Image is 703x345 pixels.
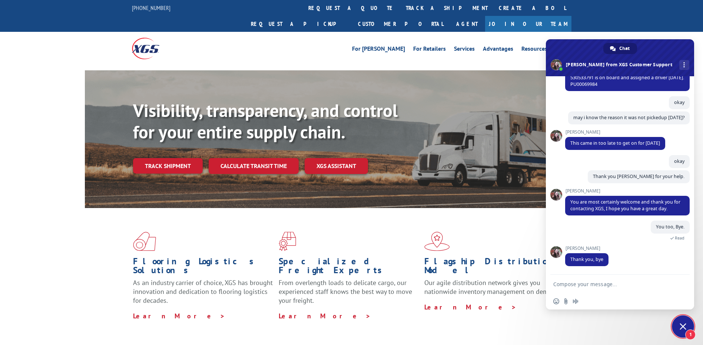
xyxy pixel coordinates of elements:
[679,60,689,70] div: More channels
[565,188,690,194] span: [PERSON_NAME]
[133,158,203,174] a: Track shipment
[672,315,694,338] div: Close chat
[352,46,405,54] a: For [PERSON_NAME]
[565,246,609,251] span: [PERSON_NAME]
[570,140,660,146] span: This came in too late to get on for [DATE]
[279,312,371,320] a: Learn More >
[133,257,273,278] h1: Flooring Logistics Solutions
[563,298,569,304] span: Send a file
[305,158,368,174] a: XGS ASSISTANT
[209,158,299,174] a: Calculate transit time
[352,16,449,32] a: Customer Portal
[685,329,696,340] span: 1
[521,46,547,54] a: Resources
[570,74,684,87] span: 530533791 is on board and assigned a driver [DATE]. PU00069984
[483,46,513,54] a: Advantages
[454,46,475,54] a: Services
[570,256,603,262] span: Thank you, bye
[245,16,352,32] a: Request a pickup
[675,235,684,241] span: Read
[593,173,684,180] span: Thank you [PERSON_NAME] for your help.
[619,43,630,54] span: Chat
[133,99,398,143] b: Visibility, transparency, and control for your entire supply chain.
[449,16,485,32] a: Agent
[570,199,680,212] span: You are most certainly welcome and thank you for contacting XGS, I hope you have a great day.
[279,232,296,251] img: xgs-icon-focused-on-flooring-red
[553,281,670,288] textarea: Compose your message...
[424,278,561,296] span: Our agile distribution network gives you nationwide inventory management on demand.
[485,16,571,32] a: Join Our Team
[132,4,170,11] a: [PHONE_NUMBER]
[553,298,559,304] span: Insert an emoji
[133,232,156,251] img: xgs-icon-total-supply-chain-intelligence-red
[424,303,517,311] a: Learn More >
[656,224,684,230] span: You too, Bye.
[573,114,684,121] span: may i know the reason it was not pickedup [DATE]?
[674,158,684,164] span: okay
[279,257,419,278] h1: Specialized Freight Experts
[424,232,450,251] img: xgs-icon-flagship-distribution-model-red
[413,46,446,54] a: For Retailers
[603,43,637,54] div: Chat
[573,298,578,304] span: Audio message
[133,312,225,320] a: Learn More >
[674,99,684,105] span: okay
[133,278,273,305] span: As an industry carrier of choice, XGS has brought innovation and dedication to flooring logistics...
[424,257,564,278] h1: Flagship Distribution Model
[565,130,665,135] span: [PERSON_NAME]
[279,278,419,311] p: From overlength loads to delicate cargo, our experienced staff knows the best way to move your fr...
